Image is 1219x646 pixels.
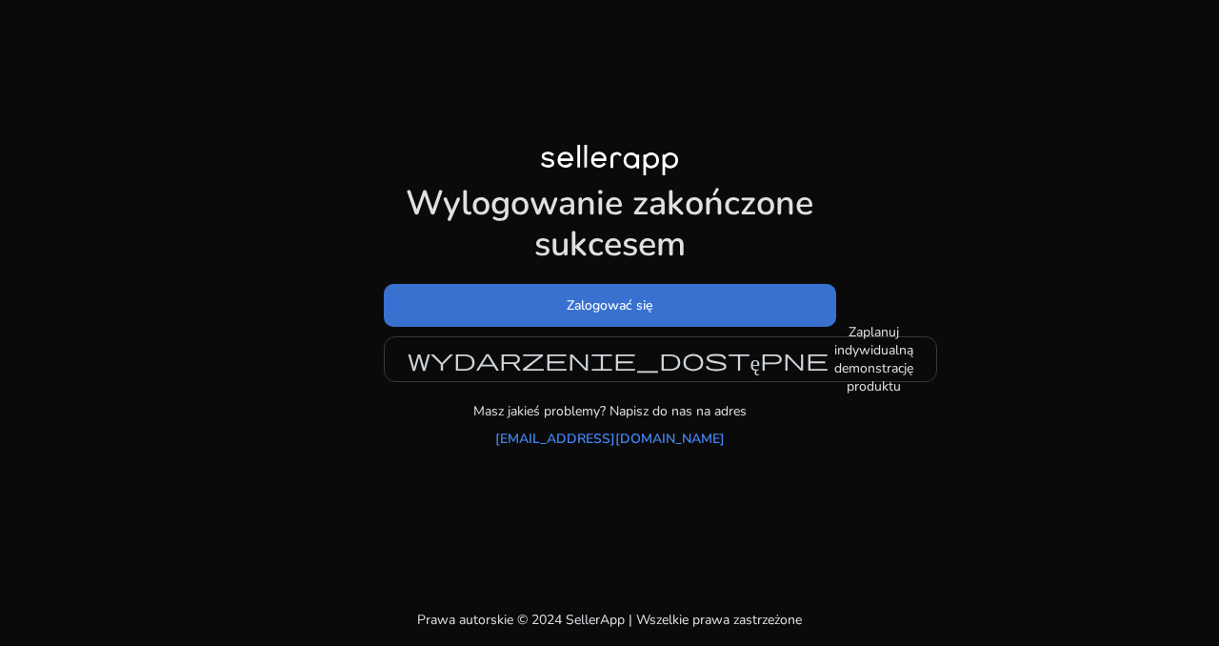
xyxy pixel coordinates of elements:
[406,180,813,268] font: Wylogowanie zakończone sukcesem
[408,346,829,373] font: wydarzenie_dostępne
[834,323,913,395] font: Zaplanuj indywidualną demonstrację produktu
[495,430,725,448] font: [EMAIL_ADDRESS][DOMAIN_NAME]
[384,336,938,382] button: wydarzenie_dostępneZaplanuj indywidualną demonstrację produktu
[567,296,652,314] font: Zalogować się
[495,429,725,449] a: [EMAIL_ADDRESS][DOMAIN_NAME]
[417,611,802,629] font: Prawa autorskie © 2024 SellerApp | Wszelkie prawa zastrzeżone
[384,284,836,327] button: Zalogować się
[473,402,747,420] font: Masz jakieś problemy? Napisz do nas na adres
